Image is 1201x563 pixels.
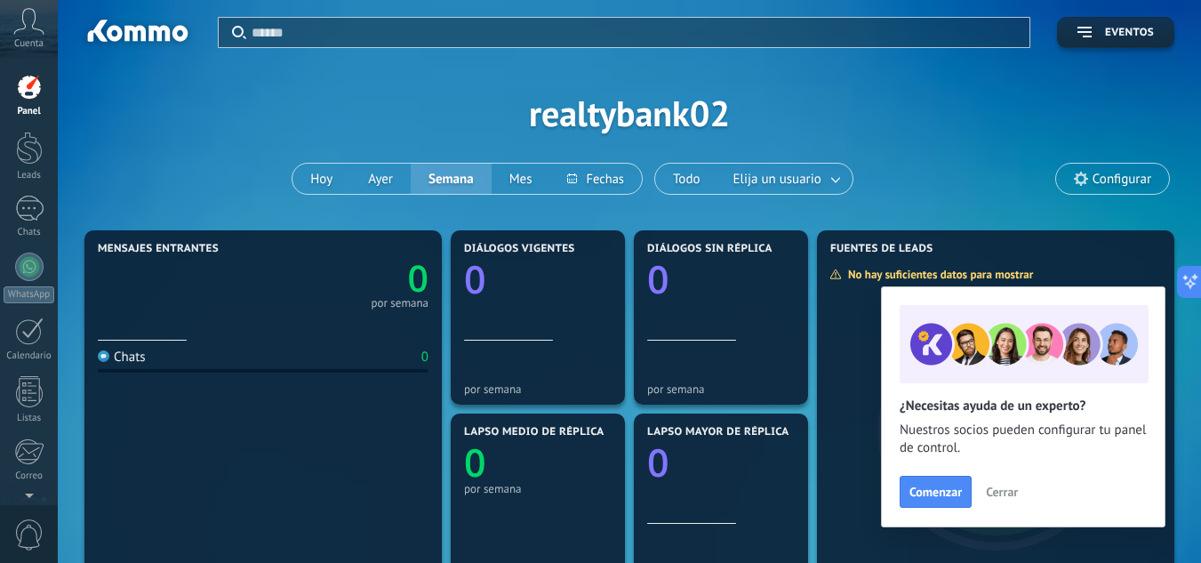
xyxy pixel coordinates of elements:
[98,243,219,255] span: Mensajes entrantes
[647,253,669,305] text: 0
[986,486,1018,498] span: Cerrar
[371,299,428,308] div: por semana
[909,486,962,498] span: Comenzar
[900,476,972,508] button: Comenzar
[464,382,612,396] div: por semana
[4,106,55,117] div: Panel
[4,170,55,181] div: Leads
[4,413,55,424] div: Listas
[655,164,718,194] button: Todo
[1105,27,1154,39] span: Eventos
[492,164,550,194] button: Mes
[263,253,428,303] a: 0
[411,164,492,194] button: Semana
[647,436,669,488] text: 0
[350,164,411,194] button: Ayer
[464,243,575,255] span: Diálogos vigentes
[900,422,1147,457] span: Nuestros socios pueden configurar tu panel de control.
[730,167,825,191] span: Elija un usuario
[464,253,486,305] text: 0
[647,426,789,438] span: Lapso mayor de réplica
[408,253,428,303] text: 0
[464,482,612,495] div: por semana
[98,350,109,362] img: Chats
[647,382,795,396] div: por semana
[421,349,428,366] div: 0
[718,164,853,194] button: Elija un usuario
[464,436,486,488] text: 0
[4,227,55,238] div: Chats
[4,350,55,362] div: Calendario
[978,479,1026,505] button: Cerrar
[1093,172,1151,187] span: Configurar
[830,243,933,255] span: Fuentes de leads
[647,243,773,255] span: Diálogos sin réplica
[1057,17,1174,48] button: Eventos
[900,398,1147,414] h2: ¿Necesitas ayuda de un experto?
[829,267,1045,282] div: No hay suficientes datos para mostrar
[14,38,44,50] span: Cuenta
[4,286,54,303] div: WhatsApp
[98,349,146,366] div: Chats
[292,164,350,194] button: Hoy
[549,164,641,194] button: Fechas
[464,426,605,438] span: Lapso medio de réplica
[4,471,55,482] div: Correo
